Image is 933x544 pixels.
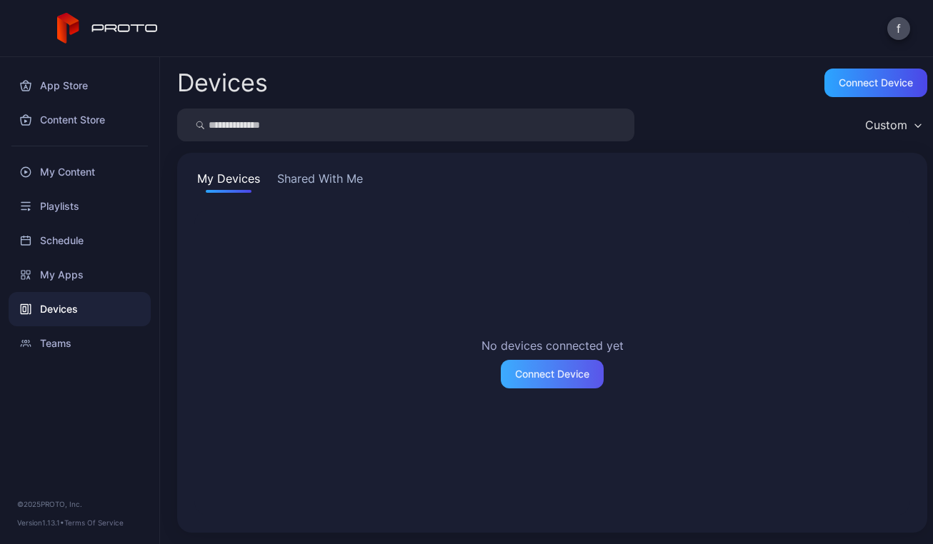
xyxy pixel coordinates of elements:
[17,518,64,527] span: Version 1.13.1 •
[9,326,151,361] a: Teams
[501,360,604,388] button: Connect Device
[9,155,151,189] a: My Content
[9,292,151,326] a: Devices
[482,337,624,354] h2: No devices connected yet
[865,118,907,132] div: Custom
[887,17,910,40] button: f
[274,170,366,193] button: Shared With Me
[194,170,263,193] button: My Devices
[9,189,151,223] a: Playlists
[824,69,927,97] button: Connect device
[64,518,124,527] a: Terms Of Service
[839,77,913,89] div: Connect device
[9,69,151,103] a: App Store
[17,498,142,510] div: © 2025 PROTO, Inc.
[9,223,151,258] a: Schedule
[9,258,151,292] a: My Apps
[177,70,268,96] h2: Devices
[9,103,151,137] a: Content Store
[515,368,589,380] div: Connect Device
[858,109,927,141] button: Custom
